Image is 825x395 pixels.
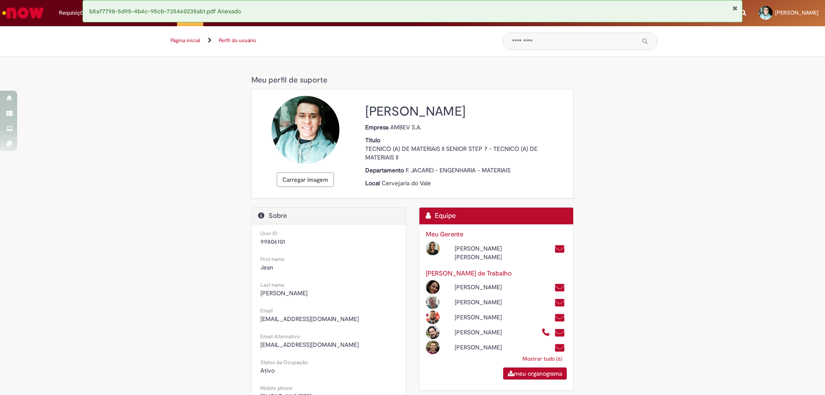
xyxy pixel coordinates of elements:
[419,339,535,354] div: Open Profile: Rafael Pacheco Do Nascimento
[260,238,285,245] span: 99806101
[554,244,565,254] a: Enviar um e-mail para 99800125@ambev.com.br
[426,231,567,238] h3: Meu Gerente
[426,212,567,220] h2: Equipe
[260,359,308,366] small: Status da Ocupação
[260,230,277,237] small: User ID
[382,179,431,187] span: Cervejaria do Vale
[554,328,565,338] a: Enviar um e-mail para aglfrd@ambev.com.br
[89,7,241,15] span: b5a77798-5d95-4b4c-95cb-735460235ab1.pdf Anexado
[448,343,535,352] div: [PERSON_NAME]
[448,298,535,306] div: [PERSON_NAME]
[260,333,300,340] small: Email Alternativo
[518,351,567,367] a: Mostrar tudo (6)
[365,104,567,119] h2: [PERSON_NAME]
[503,367,567,380] a: meu organograma
[419,309,535,324] div: Open Profile: Luis Paulo Favarin Marques
[59,9,89,17] span: Requisições
[419,279,535,294] div: Open Profile: Ana Paula Brito Rodrigues
[1,4,45,21] img: ServiceNow
[419,240,535,261] div: Open Profile: Julie Santos Valeriano Da Silva
[171,37,200,44] a: Página inicial
[365,166,406,174] strong: Departamento
[260,256,284,263] small: First name
[448,328,535,337] div: [PERSON_NAME]
[448,283,535,291] div: [PERSON_NAME]
[260,307,273,314] small: Email
[365,145,538,161] span: TECNICO (A) DE MATERIAIS II SENIOR STEP 7 - TECNICO (A) DE MATERIAIS II
[554,313,565,323] a: Enviar um e-mail para 99787446@ambev.com.br
[260,282,284,288] small: Last name
[426,270,567,277] h3: [PERSON_NAME] de Trabalho
[258,212,399,220] h2: Sobre
[448,244,535,261] div: [PERSON_NAME] [PERSON_NAME]
[406,166,510,174] span: F. JACAREI - ENGENHARIA - MATERIAIS
[541,328,550,338] a: Ligar para +55 1111111000
[554,343,565,353] a: Enviar um e-mail para 99792746@ambev.com.br
[419,294,535,309] div: Open Profile: Leonardo Caron
[448,313,535,322] div: [PERSON_NAME]
[732,5,738,12] button: Fechar Notificação
[260,385,293,392] small: Mobile phone
[219,37,256,44] a: Perfil do usuário
[365,179,382,187] strong: Local
[365,123,390,131] strong: Empresa
[260,315,359,323] span: [EMAIL_ADDRESS][DOMAIN_NAME]
[419,324,535,339] div: Open Profile: Luiz Fernando Rodrigues
[168,33,490,49] ul: Trilhas de página
[554,283,565,293] a: Enviar um e-mail para 99778908@ambev.com.br
[390,123,422,131] span: AMBEV S.A.
[277,172,334,187] button: Carregar imagem
[260,263,273,271] span: Jean
[260,289,308,297] span: [PERSON_NAME]
[260,367,275,374] span: Ativo
[775,9,819,16] span: [PERSON_NAME]
[251,75,327,85] span: Meu perfil de suporte
[365,136,382,144] strong: Título
[554,298,565,308] a: Enviar um e-mail para 99722595@ambev.com.br
[260,341,359,349] span: [EMAIL_ADDRESS][DOMAIN_NAME]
